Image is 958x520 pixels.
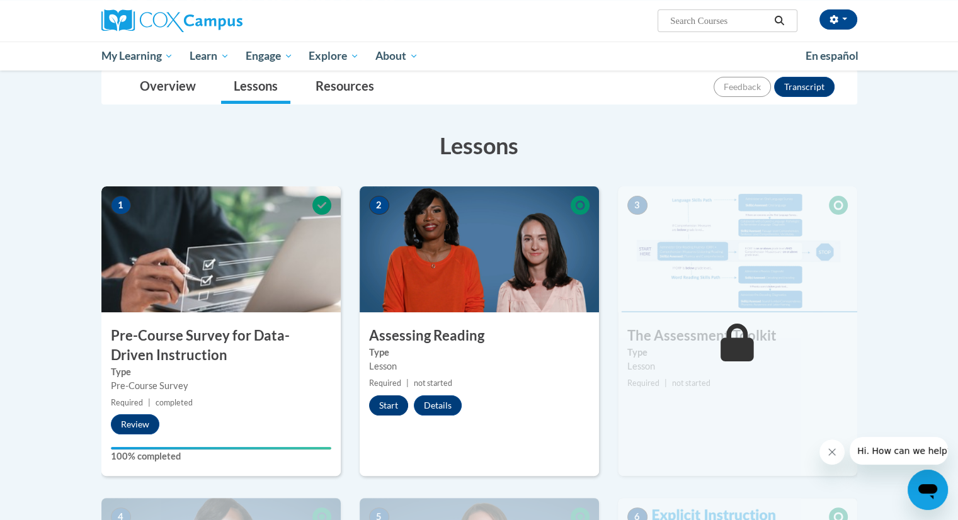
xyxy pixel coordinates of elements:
label: Type [369,346,590,359]
span: Explore [309,48,359,64]
span: Required [369,378,401,388]
span: not started [672,378,710,388]
span: My Learning [101,48,173,64]
span: En español [806,49,858,62]
a: Engage [237,42,301,71]
img: Cox Campus [101,9,242,32]
span: | [664,378,667,388]
span: 2 [369,196,389,215]
a: Cox Campus [101,9,341,32]
span: Required [627,378,659,388]
img: Course Image [618,186,857,312]
button: Feedback [714,77,771,97]
span: not started [414,378,452,388]
input: Search Courses [669,13,770,28]
a: Resources [303,71,387,104]
span: 3 [627,196,647,215]
button: Details [414,395,462,415]
a: Learn [181,42,237,71]
div: Main menu [83,42,876,71]
label: Type [111,365,331,379]
img: Course Image [101,186,341,312]
a: Lessons [221,71,290,104]
iframe: Close message [819,439,845,465]
label: Type [627,346,848,359]
label: 100% completed [111,449,331,463]
iframe: Button to launch messaging window [908,470,948,510]
h3: The Assessment Toolkit [618,326,857,346]
button: Transcript [774,77,835,97]
div: Pre-Course Survey [111,379,331,393]
iframe: Message from company [850,437,948,465]
a: My Learning [93,42,182,71]
span: Engage [246,48,293,64]
div: Lesson [627,359,848,373]
a: En español [797,43,867,69]
span: 1 [111,196,131,215]
span: Required [111,398,143,407]
button: Account Settings [819,9,857,30]
div: Your progress [111,447,331,449]
h3: Assessing Reading [360,326,599,346]
a: Overview [127,71,208,104]
span: About [375,48,418,64]
span: | [148,398,151,407]
span: | [406,378,409,388]
div: Lesson [369,359,590,373]
img: Course Image [360,186,599,312]
a: About [367,42,426,71]
a: Explore [300,42,367,71]
span: Hi. How can we help? [8,9,102,19]
button: Review [111,414,159,434]
h3: Lessons [101,130,857,161]
span: completed [156,398,193,407]
button: Start [369,395,408,415]
button: Search [770,13,789,28]
span: Learn [190,48,229,64]
h3: Pre-Course Survey for Data-Driven Instruction [101,326,341,365]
